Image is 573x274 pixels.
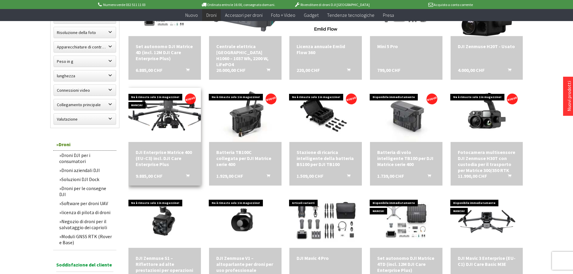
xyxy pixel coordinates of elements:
font: Droni DJI per i consumatori [59,152,90,164]
a: Negozio di droni per il salvataggio dei caprioli [56,217,116,232]
label: lunghezza [54,70,116,81]
a: Nuovo [181,9,202,21]
font: licenza di pilota di droni [61,209,110,215]
font: Batteria di volo intelligente TB100 per DJI Matrice serie 400 [377,149,433,167]
font: Collegamento principale [57,102,101,107]
a: Presa [379,9,398,21]
font: Licenza annuale Emlid Flow 360 [297,43,345,55]
label: Peso in g [54,56,116,67]
font: Valutazione [57,116,78,122]
a: DJI Mavic 4 Pro 2.099,00 CHF [297,255,355,261]
img: Set autonomo DJI Matrice 4TD (incl. 12M DJI Care Enterprise Plus) [370,195,442,247]
a: Stazione di ricarica intelligente della batteria BS100 per DJI TB100 1.509,00 CHF Aggiungi al car... [297,149,355,167]
font: DJI Enterprise Matrice 400 (EU-C3) incl. DJI Care Enterprise Plus [136,149,192,167]
font: Set autonomo DJI Matrice 4TD (incl. 12M DJI Care Enterprise Plus) [377,255,434,273]
font: Tendenze tecnologiche [327,12,374,18]
button: Aggiungi al carrello [340,67,354,75]
font: Apparecchiature di controllo remoto [57,44,123,50]
font: Mini 5 Pro [377,43,398,49]
font: Nuovo [185,12,198,18]
button: Aggiungi al carrello [259,173,274,181]
a: Droni [202,9,221,21]
a: Droni [53,138,116,151]
a: Centrale elettrica [GEOGRAPHIC_DATA] H1060 – 1037 Wh, 2200 W, LiFePO4 20.000,00 CHF Aggiungi al c... [216,43,274,67]
font: Soddisfazione del cliente [56,262,112,268]
font: Centrale elettrica [GEOGRAPHIC_DATA] H1060 – 1037 Wh, 2200 W, LiFePO4 [216,43,269,67]
font: 6.885,00 CHF [136,67,162,73]
img: DJI Zenmuse S1 – Riflettore ad alte prestazioni per operazioni notturne con droni [128,194,201,248]
label: Connessioni video [54,85,116,96]
font: Peso in g [57,59,73,64]
img: DJI Mavic 4 Pro [290,194,362,248]
font: Droni [59,141,70,147]
a: Nuovi prodotti [566,81,572,112]
font: DJI Zenmuse H20T - Usato [458,43,515,49]
font: 1.509,00 CHF [297,173,323,179]
a: Moduli GNSS RTK (Rover e Base) [56,232,116,247]
font: Droni aziendali DJI [61,167,100,173]
a: licenza di pilota di droni [56,208,116,217]
font: Ordinato entro le 16:00, consegnato domani. [207,2,275,7]
button: Aggiungi al carrello [340,173,354,181]
font: 799,00 CHF [377,67,400,73]
a: Set autonomo DJI Matrice 4D (incl. 12M DJI Care Enterprise Plus) 6.885,00 CHF Aggiungi al carrello [136,43,194,61]
font: Gadget [304,12,319,18]
font: Accessori per droni [225,12,263,18]
font: 20.000,00 CHF [216,67,245,73]
font: Stazione di ricarica intelligente della batteria BS100 per DJI TB100 [297,149,354,167]
font: 220,00 CHF [297,67,320,73]
a: Soluzioni DJI Dock [56,175,116,184]
font: Presa [383,12,394,18]
button: Aggiungi al carrello [501,67,515,75]
font: Moduli GNSS RTK (Rover e Base) [59,233,112,245]
button: Aggiungi al carrello [259,67,274,75]
img: Stazione di ricarica intelligente della batteria BS100 per DJI TB100 [290,88,362,142]
button: Aggiungi al carrello [501,173,515,181]
label: Collegamento principale [54,99,116,110]
img: Batteria TB100C collegata per DJI Matrice serie 400 [209,88,281,142]
a: Droni aziendali DJI [56,166,116,175]
font: Connessioni video [57,88,90,93]
font: Risoluzione della foto [57,30,96,35]
font: 9.885,00 CHF [136,173,162,179]
a: Licenza annuale Emlid Flow 360 220,00 CHF Aggiungi al carrello [297,43,355,55]
font: 4.000,00 CHF [458,67,485,73]
img: Batteria di volo intelligente TB100 per DJI Matrice serie 400 [370,88,442,142]
a: DJI Mavic 3 Enterprise (EU-C1) DJI Care Basic M3E 3.569,00 CHF Aggiungi al carrello [458,255,516,267]
a: Droni DJI per i consumatori [56,151,116,166]
font: Droni per le consegne DJI [59,185,106,197]
font: DJI Zenmuse V1 – altoparlante per droni per uso professionale [216,255,273,273]
img: DJI Enterprise Matrice 400 (EU-C3) incl. DJI Care Enterprise Plus [114,86,215,143]
font: Numero verde 032 511 11 03 [103,2,146,7]
font: DJI Mavic 3 Enterprise (EU-C1) DJI Care Basic M3E [458,255,516,267]
a: Accessori per droni [221,9,267,21]
a: DJI Enterprise Matrice 400 (EU-C3) incl. DJI Care Enterprise Plus 9.885,00 CHF Aggiungi al carrello [136,149,194,167]
font: Fotocamera multisensore DJI Zenmuse H30T con custodia per il trasporto per Matrice 300/350 RTK [458,149,515,173]
font: Droni [206,12,217,18]
font: DJI Mavic 4 Pro [297,255,329,261]
a: Batteria TB100C collegata per DJI Matrice serie 400 1.929,00 CHF Aggiungi al carrello [216,149,274,167]
label: Apparecchiature di controllo remoto [54,42,116,52]
a: Droni per le consegne DJI [56,184,116,199]
a: Software per droni UAV [56,199,116,208]
font: Negozio di droni per il salvataggio dei caprioli [59,218,107,230]
a: Mini 5 Pro 799,00 CHF [377,43,435,49]
a: Fotocamera multisensore DJI Zenmuse H30T con custodia per il trasporto per Matrice 300/350 RTK 11... [458,149,516,173]
font: Foto + Video [271,12,295,18]
font: lunghezza [57,73,75,79]
font: Set autonomo DJI Matrice 4D (incl. 12M DJI Care Enterprise Plus) [136,43,193,61]
img: DJI Zenmuse V1 – altoparlante per droni per uso professionale [209,194,281,248]
button: Aggiungi al carrello [179,173,193,181]
a: DJI Zenmuse H20T - Usato 4.000,00 CHF Aggiungi al carrello [458,43,516,49]
button: Aggiungi al carrello [179,67,193,75]
font: 1.739,00 CHF [377,173,404,179]
a: Gadget [300,9,323,21]
font: 1.929,00 CHF [216,173,243,179]
font: Acquisto a conto corrente [434,2,473,7]
a: Tendenze tecnologiche [323,9,379,21]
a: Foto + Video [267,9,300,21]
font: Software per droni UAV [61,200,108,206]
font: 11.990,00 CHF [458,173,487,179]
img: DJI Mavic 3 Enterprise (EU-C1) DJI Care Basic M3E [451,200,523,241]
